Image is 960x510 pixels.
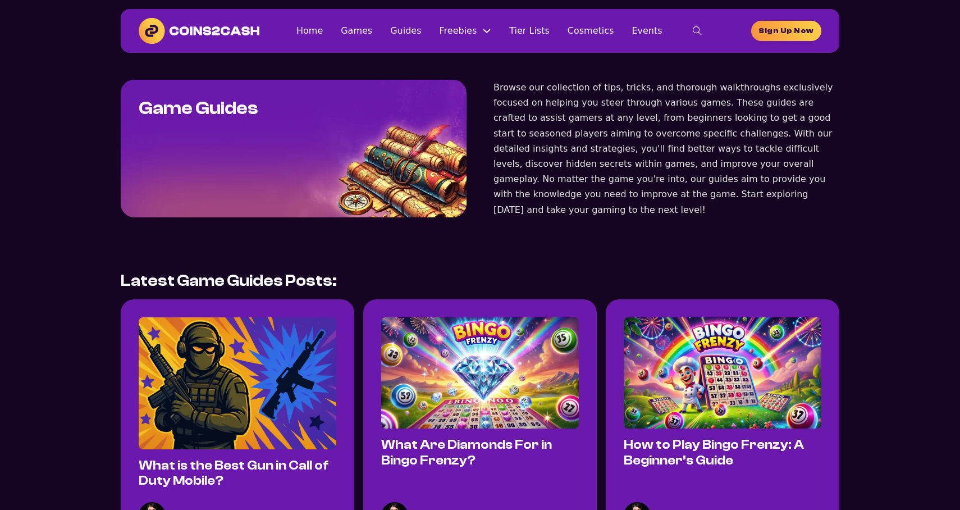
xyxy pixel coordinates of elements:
[509,23,550,38] a: Tier Lists
[139,18,259,44] img: Coins2Cash Logo
[139,317,336,449] img: The best gun in COD mobile
[493,82,833,215] span: Browse our collection of tips, tricks, and thorough walkthroughs exclusively focused on helping y...
[632,23,662,38] a: Events
[381,438,552,467] a: What Are Diamonds For in Bingo Frenzy?
[482,26,491,35] button: Freebies Sub menu
[568,23,614,38] a: Cosmetics
[341,23,372,38] a: Games
[624,317,821,429] img: Bingo Frenzy
[390,23,421,38] a: Guides
[139,98,258,120] h1: Game Guides
[680,20,714,42] button: toggle search
[751,21,821,41] a: homepage
[440,23,477,38] a: Freebies
[139,458,329,488] a: What is the Best Gun in Call of Duty Mobile?
[624,438,804,467] a: How to Play Bingo Frenzy: A Beginner’s Guide
[121,271,337,291] h2: Latest Game Guides Posts:
[296,23,323,38] a: Home
[381,317,579,429] img: Diamonds in Bingo Frenzy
